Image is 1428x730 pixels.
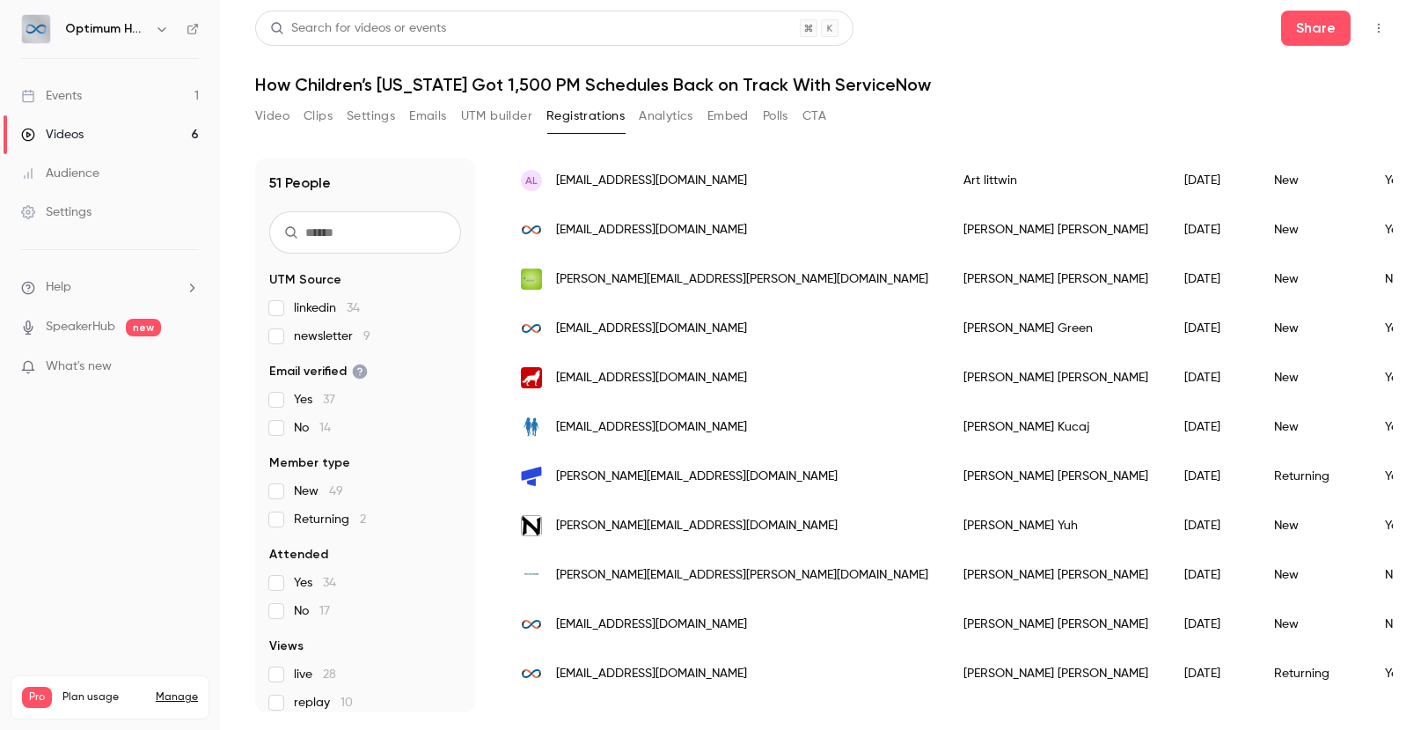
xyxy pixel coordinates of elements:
[1365,14,1393,42] button: Top Bar Actions
[178,359,199,375] iframe: Noticeable Trigger
[521,367,542,388] img: alumni.ncsu.edu
[521,614,542,635] img: optimumhit.com
[323,577,336,589] span: 34
[323,394,335,406] span: 37
[556,172,747,190] span: [EMAIL_ADDRESS][DOMAIN_NAME]
[1167,452,1256,501] div: [DATE]
[946,452,1167,501] div: [PERSON_NAME] [PERSON_NAME]
[255,102,289,130] button: Video
[269,638,304,655] span: Views
[126,319,161,336] span: new
[156,690,198,704] a: Manage
[1167,501,1256,550] div: [DATE]
[946,205,1167,254] div: [PERSON_NAME] [PERSON_NAME]
[1167,254,1256,304] div: [DATE]
[409,102,446,130] button: Emails
[1256,156,1367,205] div: New
[363,330,370,343] span: 9
[1256,452,1367,501] div: Returning
[946,600,1167,649] div: [PERSON_NAME] [PERSON_NAME]
[294,419,331,437] span: No
[319,422,331,434] span: 14
[763,102,788,130] button: Polls
[46,358,112,376] span: What's new
[21,87,82,105] div: Events
[294,391,335,409] span: Yes
[1256,550,1367,600] div: New
[1167,600,1256,649] div: [DATE]
[556,369,747,387] span: [EMAIL_ADDRESS][DOMAIN_NAME]
[1167,353,1256,402] div: [DATE]
[269,363,368,380] span: Email verified
[1167,156,1256,205] div: [DATE]
[1256,304,1367,353] div: New
[546,102,625,130] button: Registrations
[62,690,145,704] span: Plan usage
[1167,402,1256,452] div: [DATE]
[946,304,1167,353] div: [PERSON_NAME] Green
[525,173,538,188] span: Al
[556,616,747,634] span: [EMAIL_ADDRESS][DOMAIN_NAME]
[521,269,542,290] img: parkview.com
[639,102,693,130] button: Analytics
[46,278,71,297] span: Help
[521,417,542,438] img: childrenswi.org
[521,466,542,487] img: lindsaylaidlaw.com
[294,574,336,592] span: Yes
[294,666,336,683] span: live
[1256,205,1367,254] div: New
[21,126,84,144] div: Videos
[294,511,366,528] span: Returning
[1167,550,1256,600] div: [DATE]
[1256,649,1367,698] div: Returning
[521,564,542,586] img: mcleodhealth.org
[802,102,826,130] button: CTA
[556,517,838,535] span: [PERSON_NAME][EMAIL_ADDRESS][DOMAIN_NAME]
[461,102,532,130] button: UTM builder
[329,485,343,498] span: 49
[556,665,747,683] span: [EMAIL_ADDRESS][DOMAIN_NAME]
[269,546,328,564] span: Attended
[294,299,360,317] span: linkedin
[556,566,928,585] span: [PERSON_NAME][EMAIL_ADDRESS][PERSON_NAME][DOMAIN_NAME]
[21,278,199,297] li: help-dropdown-opener
[946,402,1167,452] div: [PERSON_NAME] Kucaj
[946,550,1167,600] div: [PERSON_NAME] [PERSON_NAME]
[521,318,542,339] img: optimumhit.com
[946,254,1167,304] div: [PERSON_NAME] [PERSON_NAME]
[556,270,928,289] span: [PERSON_NAME][EMAIL_ADDRESS][PERSON_NAME][DOMAIN_NAME]
[319,605,330,617] span: 17
[269,454,350,472] span: Member type
[21,165,99,182] div: Audience
[270,19,446,38] div: Search for videos or events
[521,515,542,536] img: norsemanservices.com
[255,74,1393,95] h1: How Children’s [US_STATE] Got 1,500 PM Schedules Back on Track With ServiceNow
[294,602,330,620] span: No
[1256,254,1367,304] div: New
[294,328,370,345] span: newsletter
[556,221,747,240] span: [EMAIL_ADDRESS][DOMAIN_NAME]
[294,694,353,712] span: replay
[1281,11,1351,46] button: Share
[946,649,1167,698] div: [PERSON_NAME] [PERSON_NAME]
[22,687,52,708] span: Pro
[946,501,1167,550] div: [PERSON_NAME] Yuh
[269,173,331,194] h1: 51 People
[323,668,336,681] span: 28
[1167,205,1256,254] div: [DATE]
[269,271,341,289] span: UTM Source
[21,203,92,221] div: Settings
[556,320,747,338] span: [EMAIL_ADDRESS][DOMAIN_NAME]
[22,15,50,43] img: Optimum Healthcare IT
[1167,649,1256,698] div: [DATE]
[946,353,1167,402] div: [PERSON_NAME] [PERSON_NAME]
[304,102,333,130] button: Clips
[946,156,1167,205] div: Art littwin
[1256,501,1367,550] div: New
[65,20,148,38] h6: Optimum Healthcare IT
[360,513,366,526] span: 2
[521,219,542,240] img: optimumhit.com
[1167,304,1256,353] div: [DATE]
[556,418,747,437] span: [EMAIL_ADDRESS][DOMAIN_NAME]
[521,663,542,684] img: optimumhit.com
